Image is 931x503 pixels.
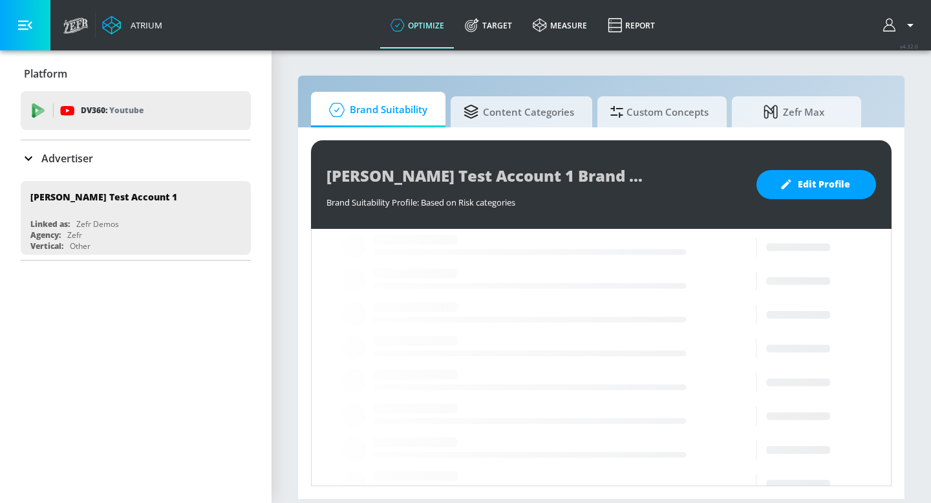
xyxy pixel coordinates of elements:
div: [PERSON_NAME] Test Account 1Linked as:Zefr DemosAgency:ZefrVertical:Other [21,181,251,255]
span: Content Categories [464,96,574,127]
div: Zefr Demos [76,219,119,230]
div: Platform [21,56,251,92]
div: Other [70,241,91,251]
div: [PERSON_NAME] Test Account 1 [30,191,177,203]
span: v 4.32.0 [900,43,918,50]
div: Brand Suitability Profile: Based on Risk categories [326,190,744,208]
a: measure [522,2,597,48]
div: Advertiser [21,140,251,177]
span: Brand Suitability [324,94,427,125]
a: Report [597,2,665,48]
div: Linked as: [30,219,70,230]
div: Vertical: [30,241,63,251]
div: DV360: Youtube [21,91,251,130]
span: Zefr Max [745,96,843,127]
span: Edit Profile [782,177,850,193]
a: Atrium [102,16,162,35]
a: Target [455,2,522,48]
div: Zefr [67,230,82,241]
button: Edit Profile [756,170,876,199]
div: Atrium [125,19,162,31]
a: optimize [380,2,455,48]
span: Custom Concepts [610,96,709,127]
p: Platform [24,67,67,81]
div: Agency: [30,230,61,241]
p: Youtube [109,103,144,117]
p: Advertiser [41,151,93,166]
p: DV360: [81,103,144,118]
